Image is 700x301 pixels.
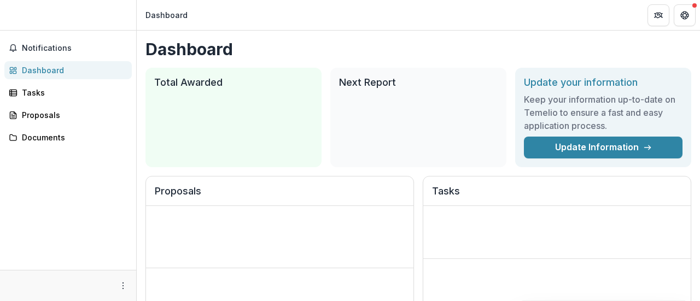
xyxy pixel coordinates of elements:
[524,76,682,88] h2: Update your information
[22,64,123,76] div: Dashboard
[4,128,132,146] a: Documents
[155,185,405,206] h2: Proposals
[339,76,498,88] h2: Next Report
[4,39,132,57] button: Notifications
[524,137,682,158] a: Update Information
[145,9,188,21] div: Dashboard
[116,279,130,292] button: More
[154,76,313,88] h2: Total Awarded
[4,61,132,79] a: Dashboard
[145,39,691,59] h1: Dashboard
[22,87,123,98] div: Tasks
[647,4,669,26] button: Partners
[22,44,127,53] span: Notifications
[4,106,132,124] a: Proposals
[4,84,132,102] a: Tasks
[674,4,696,26] button: Get Help
[141,7,192,23] nav: breadcrumb
[524,93,682,132] h3: Keep your information up-to-date on Temelio to ensure a fast and easy application process.
[22,132,123,143] div: Documents
[432,185,682,206] h2: Tasks
[22,109,123,121] div: Proposals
